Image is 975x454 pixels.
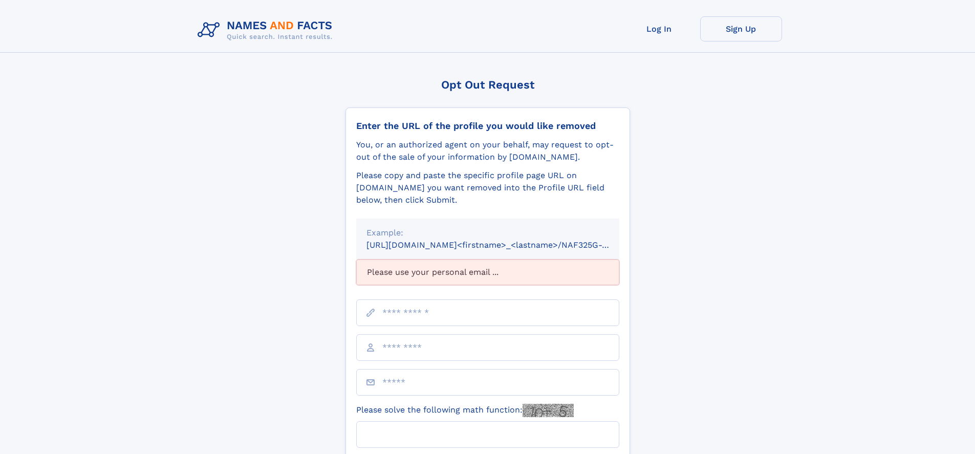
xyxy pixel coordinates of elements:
div: Please copy and paste the specific profile page URL on [DOMAIN_NAME] you want removed into the Pr... [356,169,619,206]
a: Log In [618,16,700,41]
small: [URL][DOMAIN_NAME]<firstname>_<lastname>/NAF325G-xxxxxxxx [366,240,639,250]
div: Enter the URL of the profile you would like removed [356,120,619,132]
label: Please solve the following math function: [356,404,574,417]
div: Example: [366,227,609,239]
img: Logo Names and Facts [193,16,341,44]
a: Sign Up [700,16,782,41]
div: You, or an authorized agent on your behalf, may request to opt-out of the sale of your informatio... [356,139,619,163]
div: Please use your personal email ... [356,260,619,285]
div: Opt Out Request [345,78,630,91]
